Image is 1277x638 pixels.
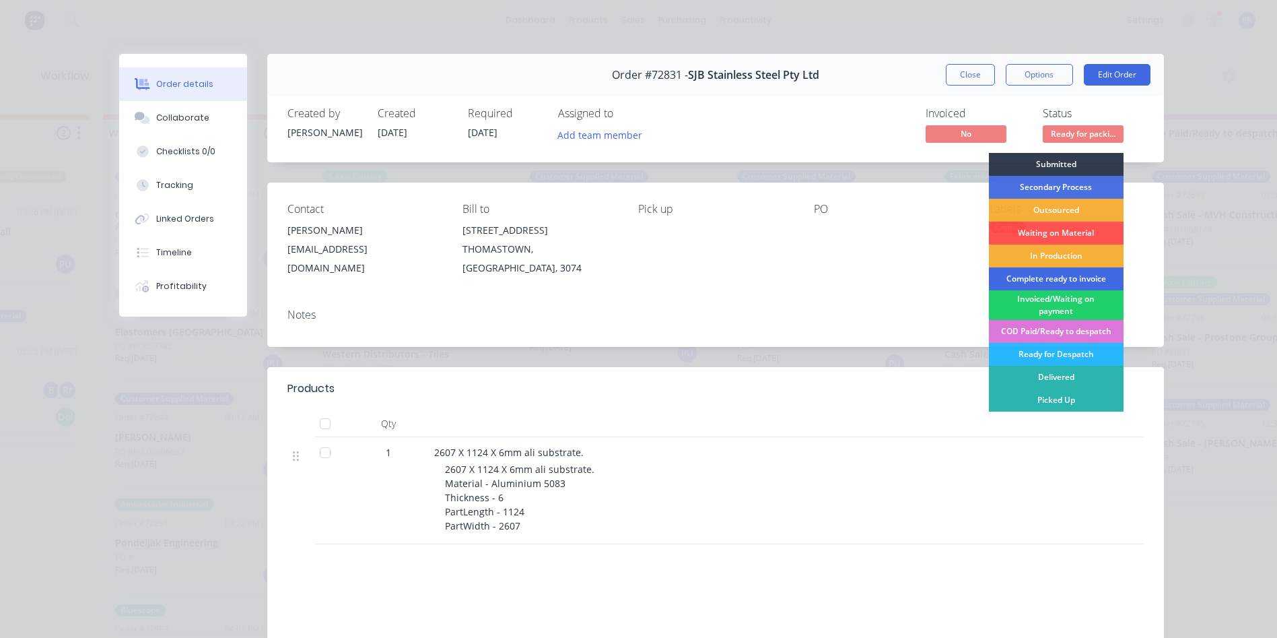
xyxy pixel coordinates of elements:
span: SJB Stainless Steel Pty Ltd [688,69,819,82]
div: Created [378,107,452,120]
span: 2607 X 1124 X 6mm ali substrate. Material - Aluminium 5083 Thickness - 6 PartLength - 1124 PartWi... [445,463,594,532]
div: [STREET_ADDRESS] [462,221,617,240]
button: Collaborate [119,101,247,135]
span: 2607 X 1124 X 6mm ali substrate. [434,446,584,459]
div: Notes [287,309,1144,321]
div: [PERSON_NAME] [287,221,442,240]
div: Created by [287,107,361,120]
div: Complete ready to invoice [989,267,1124,290]
div: In Production [989,245,1124,267]
span: [DATE] [468,126,497,139]
div: Ready for Despatch [989,343,1124,366]
div: Products [287,381,335,397]
button: Tracking [119,168,247,202]
button: Ready for packi... [1043,125,1124,146]
div: Invoiced [926,107,1027,120]
div: Profitability [156,280,207,292]
div: Bill to [462,203,617,216]
button: Close [946,64,995,86]
div: Checklists 0/0 [156,146,215,158]
div: Pick up [638,203,792,216]
button: Options [1006,64,1073,86]
span: Ready for packi... [1043,125,1124,142]
button: Order details [119,67,247,101]
div: [PERSON_NAME][EMAIL_ADDRESS][DOMAIN_NAME] [287,221,442,278]
div: Collaborate [156,112,209,124]
button: Linked Orders [119,202,247,236]
button: Checklists 0/0 [119,135,247,168]
div: Qty [348,410,429,437]
span: [DATE] [378,126,407,139]
div: Invoiced/Waiting on payment [989,290,1124,320]
span: Order #72831 - [612,69,688,82]
div: [STREET_ADDRESS]THOMASTOWN, [GEOGRAPHIC_DATA], 3074 [462,221,617,278]
div: THOMASTOWN, [GEOGRAPHIC_DATA], 3074 [462,240,617,278]
div: Linked Orders [156,213,214,225]
button: Edit Order [1084,64,1150,86]
div: Picked Up [989,389,1124,412]
button: Add team member [550,125,649,143]
span: No [926,125,1006,142]
div: PO [814,203,968,216]
div: COD Paid/Ready to despatch [989,320,1124,343]
div: Timeline [156,247,192,259]
div: Submitted [989,153,1124,176]
button: Profitability [119,269,247,303]
button: Add team member [558,125,650,143]
div: [EMAIL_ADDRESS][DOMAIN_NAME] [287,240,442,278]
div: Waiting on Material [989,222,1124,245]
div: Tracking [156,179,193,191]
div: Order details [156,78,213,90]
div: Status [1043,107,1144,120]
div: [PERSON_NAME] [287,125,361,139]
span: 1 [386,445,391,459]
div: Outsourced [989,199,1124,222]
div: Assigned to [558,107,693,120]
button: Timeline [119,236,247,269]
div: Contact [287,203,442,216]
div: Secondary Process [989,176,1124,199]
div: Required [468,107,542,120]
div: Delivered [989,366,1124,389]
